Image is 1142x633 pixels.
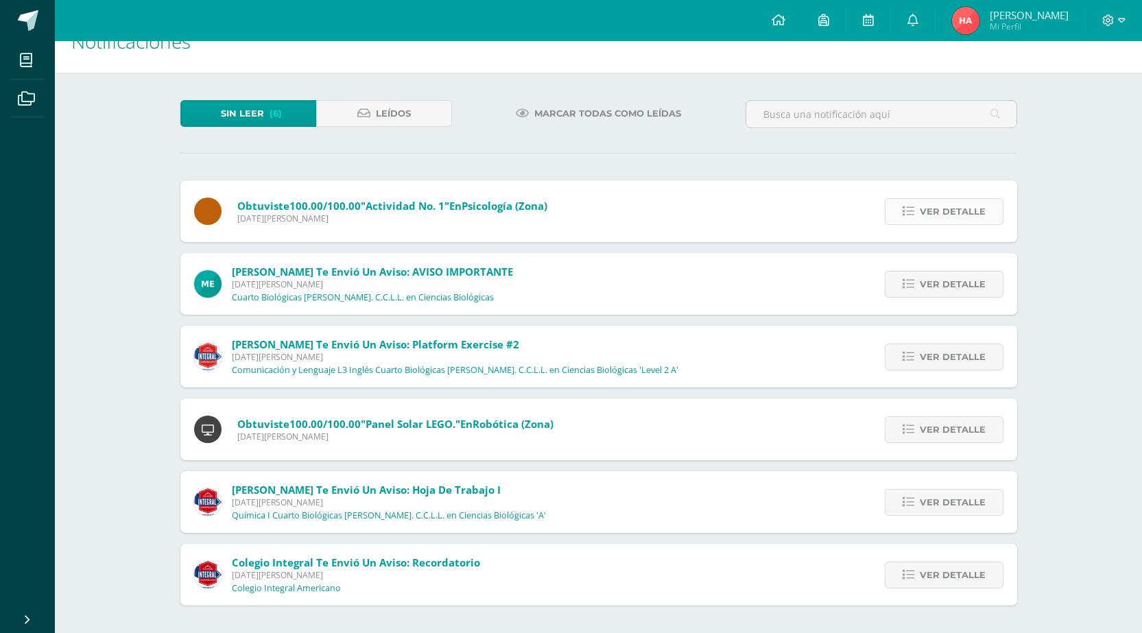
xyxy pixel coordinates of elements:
[180,100,316,127] a: Sin leer(6)
[920,562,986,588] span: Ver detalle
[920,490,986,515] span: Ver detalle
[376,101,411,126] span: Leídos
[194,488,222,516] img: 21588b49a14a63eb6c43a3d6c8f636e1.png
[499,100,698,127] a: Marcar todas como leídas
[473,417,554,431] span: Robótica (Zona)
[232,265,513,278] span: [PERSON_NAME] te envió un aviso: AVISO IMPORTANTE
[221,101,264,126] span: Sin leer
[289,199,361,213] span: 100.00/100.00
[270,101,282,126] span: (6)
[361,417,460,431] span: "Panel Solar LEGO."
[920,344,986,370] span: Ver detalle
[361,199,449,213] span: "Actividad no. 1"
[232,497,546,508] span: [DATE][PERSON_NAME]
[237,199,547,213] span: Obtuviste en
[920,272,986,297] span: Ver detalle
[316,100,452,127] a: Leídos
[534,101,681,126] span: Marcar todas como leídas
[232,556,480,569] span: Colegio Integral te envió un aviso: Recordatorio
[194,561,222,588] img: 3d8ecf278a7f74c562a74fe44b321cd5.png
[952,7,979,34] img: ff5f453f7acb13dd6a27a2ad2f179496.png
[232,510,546,521] p: Química I Cuarto Biológicas [PERSON_NAME]. C.C.L.L. en Ciencias Biológicas 'A'
[990,8,1069,22] span: [PERSON_NAME]
[237,431,554,442] span: [DATE][PERSON_NAME]
[232,483,501,497] span: [PERSON_NAME] te envió un aviso: Hoja de trabajo I
[920,417,986,442] span: Ver detalle
[289,417,361,431] span: 100.00/100.00
[232,569,480,581] span: [DATE][PERSON_NAME]
[71,28,191,54] span: Notificaciones
[462,199,547,213] span: Psicología (Zona)
[232,351,678,363] span: [DATE][PERSON_NAME]
[232,278,513,290] span: [DATE][PERSON_NAME]
[232,337,519,351] span: [PERSON_NAME] te envió un aviso: Platform Exercise #2
[920,199,986,224] span: Ver detalle
[746,101,1016,128] input: Busca una notificación aquí
[232,365,678,376] p: Comunicación y Lenguaje L3 Inglés Cuarto Biológicas [PERSON_NAME]. C.C.L.L. en Ciencias Biológica...
[990,21,1069,32] span: Mi Perfil
[194,270,222,298] img: c105304d023d839b59a15d0bf032229d.png
[237,213,547,224] span: [DATE][PERSON_NAME]
[232,292,494,303] p: Cuarto Biológicas [PERSON_NAME]. C.C.L.L. en Ciencias Biológicas
[237,417,554,431] span: Obtuviste en
[232,583,341,594] p: Colegio Integral Americano
[194,343,222,370] img: 4b2af9ba8d3281b5d14c336a7270574c.png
